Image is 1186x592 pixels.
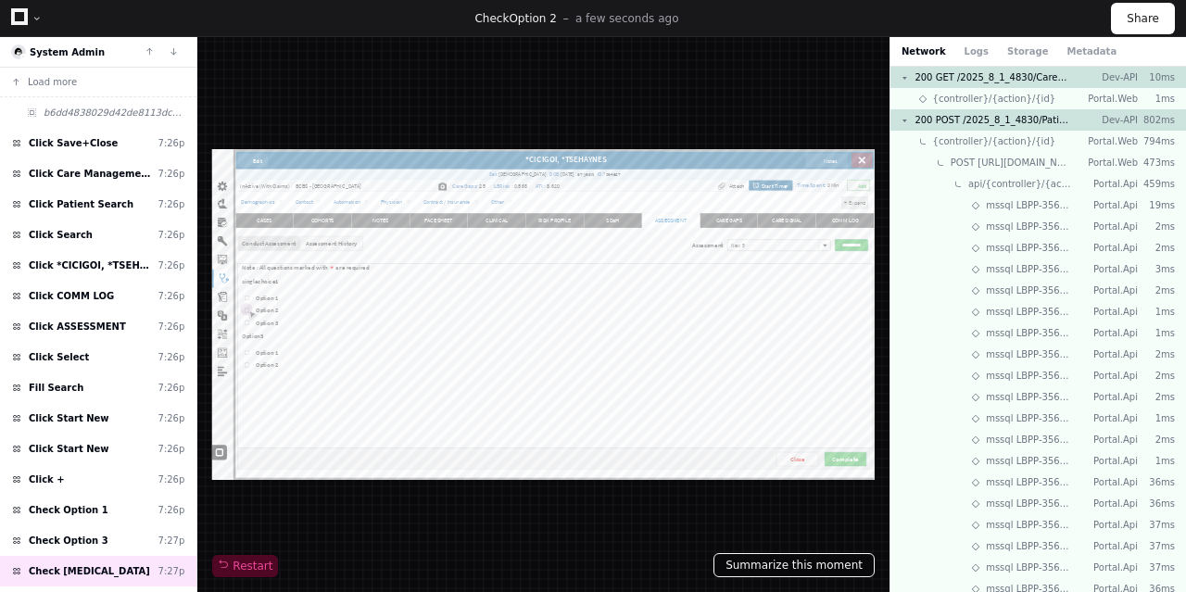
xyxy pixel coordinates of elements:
div: 7:26p [158,350,185,364]
p: 2ms [1138,283,1175,297]
span: DOB: [756,48,780,62]
span: Click Care Management [29,167,151,181]
div: 7:26p [158,472,185,486]
p: Portal.Api [1086,198,1138,212]
div: 7:27p [158,534,185,548]
div: InActive (WithClaims) [62,75,179,89]
div: 7:26p [158,289,185,303]
span: Click Start New [29,442,109,456]
p: Portal.Api [1086,518,1138,532]
p: 1ms [1138,411,1175,425]
span: mssql LBPP-35602LBPortalDev [986,518,1071,532]
span: Care Gaps: [537,76,596,92]
div: 7:26p [158,442,185,456]
p: Portal.Api [1086,454,1138,468]
p: 37ms [1138,518,1175,532]
a: ASSESSMENT [963,144,1092,177]
div: 7:26p [158,136,185,150]
span: {controller}/{action}/{id} [933,134,1056,148]
span: mssql LBPP-35602LBPortalDev [986,411,1071,425]
span: mssql LBPP-35602LBPortalDev [986,241,1071,255]
span: Check [474,12,509,25]
p: 3ms [1138,262,1175,276]
p: Portal.Api [1086,347,1138,361]
a: Automation [272,110,332,126]
p: Dev-API [1086,113,1138,127]
span: {controller}/{action}/{id} [933,92,1056,106]
p: Portal.Api [1086,390,1138,404]
span: Option 2 [98,352,148,371]
div: 7:27p [158,564,185,578]
span: 200 POST /2025_8_1_4830/PatientAssessment/SavePatientAssessmentAnswer [915,113,1071,127]
p: Portal.Api [1086,326,1138,340]
p: Portal.Api [1086,561,1138,574]
p: 2ms [1138,220,1175,233]
span: 8.620 [750,76,778,92]
div: 7:26p [158,258,185,272]
p: 36ms [1138,475,1175,489]
a: Contract / Insurance [473,110,578,126]
button: Storage [1007,44,1048,58]
a: Contact [186,110,226,126]
span: Click Save+Close [29,136,118,150]
p: Portal.Api [1086,262,1138,276]
span: Check Option 3 [29,534,108,548]
span: Click *CICIGOI, *TSEHAYNES [29,258,151,272]
span: Click COMM LOG [29,289,114,303]
span: mssql LBPP-35602LBPortalDev [986,561,1071,574]
a: Other [625,110,654,126]
span: Option 2 [509,12,557,25]
div: 7:26p [158,411,185,425]
p: Portal.Api [1086,497,1138,510]
span: Option 3 [98,380,148,398]
a: System Admin [30,47,105,57]
p: Portal.Api [1086,177,1138,191]
a: FACE SHEET [443,144,573,176]
p: Portal.Web [1086,92,1138,106]
a: SDoH [833,144,963,176]
p: Portal.Api [1086,475,1138,489]
span: Click Search [29,228,93,242]
a: NOTES [313,144,443,176]
span: 67 years [815,48,859,62]
p: 802ms [1138,113,1175,127]
p: Portal.Api [1086,433,1138,447]
span: mssql LBPP-35602LBPortalDev [986,539,1071,553]
button: Share [1111,3,1175,34]
span: Click Start New [29,411,109,425]
p: Portal.Api [1086,305,1138,319]
a: Demographics [65,110,140,126]
span: 25 [599,76,612,92]
span: Click ASSESSMENT [29,320,126,334]
span: [DEMOGRAPHIC_DATA] [618,48,751,62]
div: 7:26p [158,197,185,211]
span: mssql LBPP-35602LBPortalDev [986,475,1071,489]
span: mssql LBPP-35602LBPortalDev [986,198,1071,212]
div: 7:26p [158,381,185,395]
span: Edit [91,19,113,35]
span: mssql LBPP-35602LBPortalDev [986,283,1071,297]
p: 36ms [1138,497,1175,510]
span: [DATE] [753,48,814,62]
p: 19ms [1138,198,1175,212]
span: *CICIGOI, *TSEHAYNES [665,9,920,37]
a: COHORTS [183,144,312,176]
span: mssql LBPP-35602LBPortalDev [986,220,1071,233]
p: 794ms [1138,134,1175,148]
span: Fill Search [29,381,83,395]
span: Check [MEDICAL_DATA] [29,564,150,578]
p: a few seconds ago [575,11,679,26]
a: Conduct Assessment [58,195,197,227]
p: Portal.Api [1086,539,1138,553]
a: Assessment History [197,195,337,227]
span: LBRisk : [630,76,674,92]
p: Portal.Web [1086,134,1138,148]
span: Note : All questions marked with [68,257,259,275]
span: mssql LBPP-35602LBPortalDev [986,369,1071,383]
p: 2ms [1138,241,1175,255]
span: mssql LBPP-35602LBPortalDev [986,390,1071,404]
p: Dev-API [1086,70,1138,84]
p: 2ms [1138,369,1175,383]
span: Restart [218,559,272,573]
